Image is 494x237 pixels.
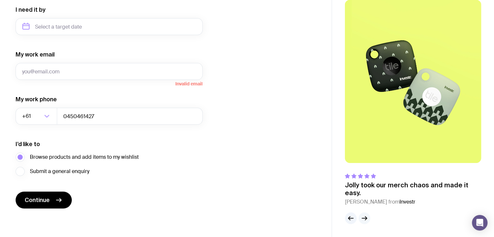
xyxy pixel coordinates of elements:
[57,108,203,125] input: 0400123456
[16,6,45,14] label: I need it by
[345,181,481,197] p: Jolly took our merch chaos and made it easy.
[345,198,481,206] cite: [PERSON_NAME] from
[16,18,203,35] input: Select a target date
[25,196,50,204] span: Continue
[30,168,89,175] span: Submit a general enquiry
[472,215,488,231] div: Open Intercom Messenger
[16,63,203,80] input: you@email.com
[16,108,57,125] div: Search for option
[32,108,42,125] input: Search for option
[22,108,32,125] span: +61
[16,80,203,86] span: Invalid email
[16,95,57,103] label: My work phone
[16,192,72,208] button: Continue
[16,51,55,58] label: My work email
[30,153,139,161] span: Browse products and add items to my wishlist
[16,140,40,148] label: I’d like to
[399,198,415,205] span: Investr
